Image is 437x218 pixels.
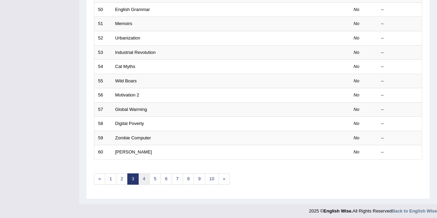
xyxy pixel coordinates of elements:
[94,74,111,88] td: 55
[354,107,360,112] em: No
[381,149,418,156] div: –
[354,21,360,26] em: No
[172,173,183,185] a: 7
[138,173,150,185] a: 4
[354,135,360,140] em: No
[94,173,105,185] a: «
[115,50,156,55] a: Industrial Revolution
[381,21,418,27] div: –
[94,31,111,45] td: 52
[354,7,360,12] em: No
[94,145,111,160] td: 60
[115,135,151,140] a: Zombie Computer
[381,92,418,99] div: –
[381,106,418,113] div: –
[94,45,111,60] td: 53
[116,173,127,185] a: 2
[94,60,111,74] td: 54
[183,173,194,185] a: 8
[115,64,136,69] a: Cat Myths
[94,117,111,131] td: 58
[94,17,111,31] td: 51
[354,35,360,41] em: No
[194,173,205,185] a: 9
[218,173,230,185] a: »
[354,121,360,126] em: No
[354,50,360,55] em: No
[381,78,418,84] div: –
[354,92,360,97] em: No
[115,78,137,83] a: Wild Boars
[381,7,418,13] div: –
[160,173,172,185] a: 6
[115,149,152,154] a: [PERSON_NAME]
[354,149,360,154] em: No
[115,92,139,97] a: Motivation 2
[309,204,437,214] div: 2025 © All Rights Reserved
[381,135,418,141] div: –
[354,64,360,69] em: No
[149,173,161,185] a: 5
[392,208,437,214] a: Back to English Wise
[381,121,418,127] div: –
[127,173,139,185] a: 3
[94,102,111,117] td: 57
[105,173,116,185] a: 1
[94,88,111,103] td: 56
[381,35,418,42] div: –
[115,121,144,126] a: Digital Poverty
[94,131,111,145] td: 59
[381,64,418,70] div: –
[205,173,218,185] a: 10
[323,208,352,214] strong: English Wise.
[115,21,132,26] a: Memoirs
[115,35,140,41] a: Urbanization
[381,49,418,56] div: –
[354,78,360,83] em: No
[115,107,147,112] a: Global Warming
[94,2,111,17] td: 50
[115,7,150,12] a: English Grammar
